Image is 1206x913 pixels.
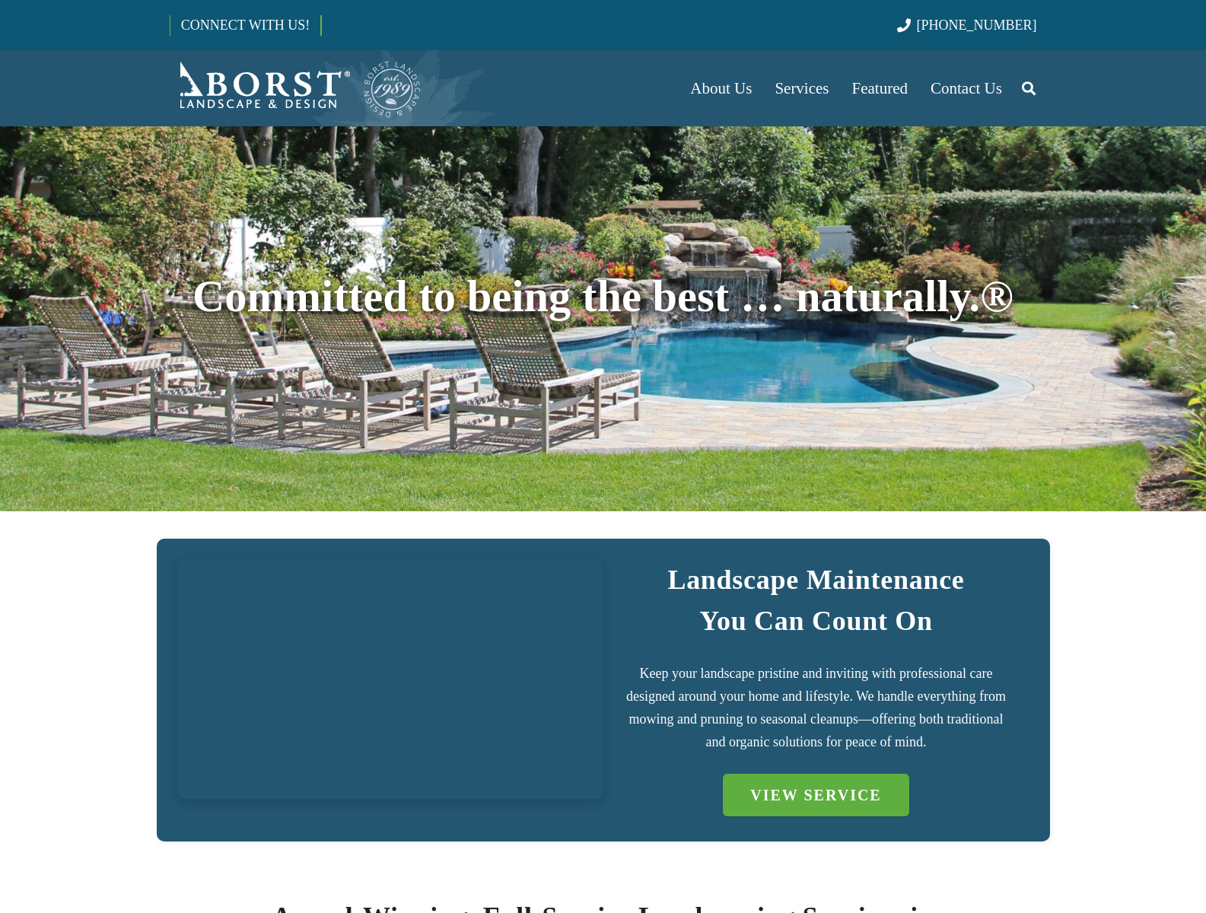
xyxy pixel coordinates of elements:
a: About Us [679,50,763,126]
span: [PHONE_NUMBER] [917,17,1037,33]
a: Services [763,50,840,126]
strong: You Can Count On [699,606,933,636]
span: Contact Us [931,79,1002,97]
span: Services [775,79,829,97]
a: IMG_7723 (1) [177,559,603,799]
span: Keep your landscape pristine and inviting with professional care designed around your home and li... [626,666,1006,749]
a: VIEW SERVICE [723,774,908,816]
a: Contact Us [919,50,1013,126]
a: Borst-Logo [170,58,422,119]
span: About Us [690,79,752,97]
a: [PHONE_NUMBER] [897,17,1036,33]
a: CONNECT WITH US! [170,7,320,43]
a: Featured [841,50,919,126]
a: Search [1013,69,1044,107]
span: Committed to being the best … naturally.® [193,272,1013,321]
strong: Landscape Maintenance [667,565,964,595]
span: Featured [852,79,908,97]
